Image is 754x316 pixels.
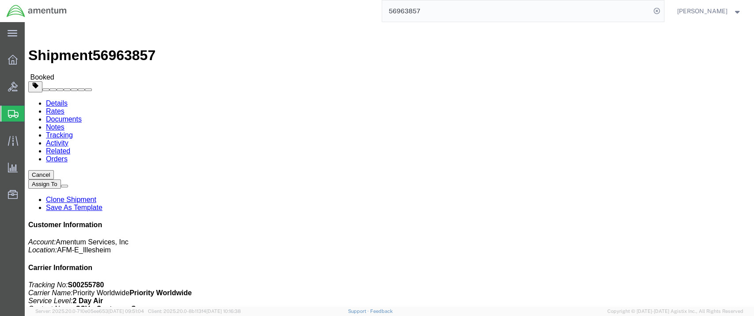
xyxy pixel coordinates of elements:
[348,308,370,314] a: Support
[206,308,241,314] span: [DATE] 10:16:38
[677,6,727,16] span: Sammuel Ball
[382,0,651,22] input: Search for shipment number, reference number
[370,308,393,314] a: Feedback
[25,22,754,307] iframe: FS Legacy Container
[35,308,144,314] span: Server: 2025.20.0-710e05ee653
[148,308,241,314] span: Client: 2025.20.0-8b113f4
[607,308,743,315] span: Copyright © [DATE]-[DATE] Agistix Inc., All Rights Reserved
[677,6,742,16] button: [PERSON_NAME]
[108,308,144,314] span: [DATE] 09:51:04
[6,4,67,18] img: logo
